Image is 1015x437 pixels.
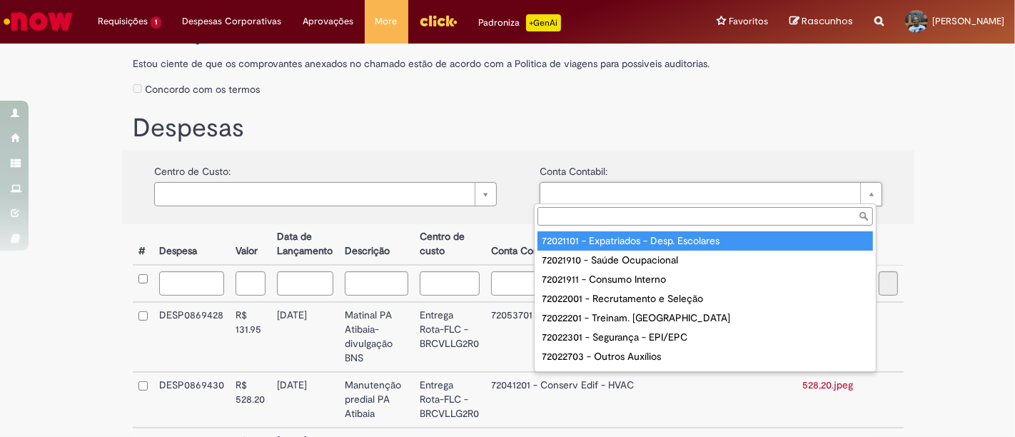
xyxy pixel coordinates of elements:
[537,289,873,308] div: 72022001 - Recrutamento e Seleção
[537,270,873,289] div: 72021911 - Consumo Interno
[537,251,873,270] div: 72021910 - Saúde Ocupacional
[537,347,873,366] div: 72022703 - Outros Auxílios
[537,308,873,328] div: 72022201 - Treinam. [GEOGRAPHIC_DATA]
[537,231,873,251] div: 72021101 - Expatriados - Desp. Escolares
[537,328,873,347] div: 72022301 - Segurança - EPI/EPC
[537,366,873,386] div: [PHONE_NUMBER] - Mobile - Serviços Voz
